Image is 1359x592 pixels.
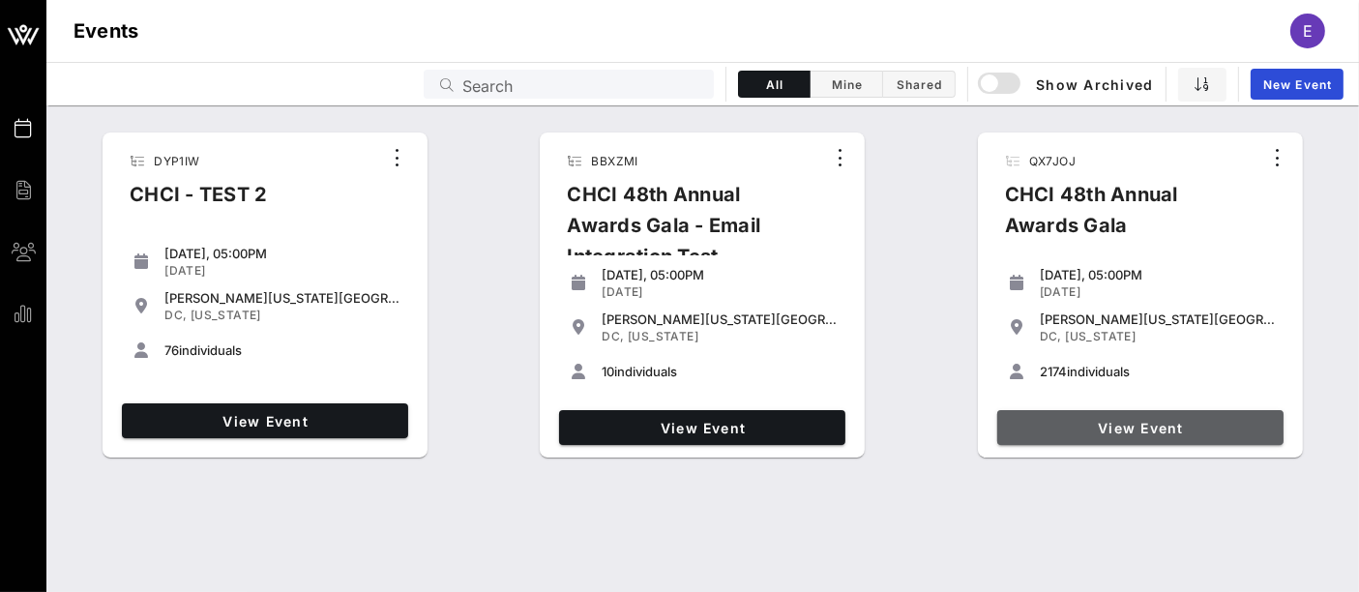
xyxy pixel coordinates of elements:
h1: Events [74,15,139,46]
div: [DATE] [1040,284,1276,300]
span: DC, [1040,329,1062,343]
span: E [1303,21,1313,41]
a: View Event [559,410,845,445]
span: New Event [1262,77,1332,92]
a: New Event [1251,69,1344,100]
span: DC, [602,329,624,343]
span: DYP1IW [154,154,199,168]
div: [DATE], 05:00PM [1040,267,1276,282]
span: [US_STATE] [628,329,698,343]
div: CHCI - TEST 2 [114,179,282,225]
span: Shared [895,77,943,92]
span: View Event [130,413,400,429]
a: View Event [997,410,1284,445]
div: E [1290,14,1325,48]
span: View Event [567,420,838,436]
span: DC, [164,308,187,322]
div: [DATE], 05:00PM [164,246,400,261]
span: Show Archived [981,73,1153,96]
div: CHCI 48th Annual Awards Gala - Email Integration Test [551,179,824,287]
div: individuals [602,364,838,379]
span: All [751,77,798,92]
span: Mine [822,77,871,92]
div: [DATE] [164,263,400,279]
span: 2174 [1040,364,1067,379]
span: 10 [602,364,614,379]
button: All [738,71,811,98]
span: BBXZMI [591,154,637,168]
div: [PERSON_NAME][US_STATE][GEOGRAPHIC_DATA] [602,311,838,327]
div: [DATE] [602,284,838,300]
span: [US_STATE] [1065,329,1136,343]
span: [US_STATE] [191,308,261,322]
div: CHCI 48th Annual Awards Gala [990,179,1262,256]
button: Mine [811,71,883,98]
span: QX7JOJ [1029,154,1076,168]
span: 76 [164,342,179,358]
div: [PERSON_NAME][US_STATE][GEOGRAPHIC_DATA] [1040,311,1276,327]
div: individuals [1040,364,1276,379]
a: View Event [122,403,408,438]
div: individuals [164,342,400,358]
button: Show Archived [980,67,1154,102]
div: [DATE], 05:00PM [602,267,838,282]
button: Shared [883,71,956,98]
div: [PERSON_NAME][US_STATE][GEOGRAPHIC_DATA] [164,290,400,306]
span: View Event [1005,420,1276,436]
